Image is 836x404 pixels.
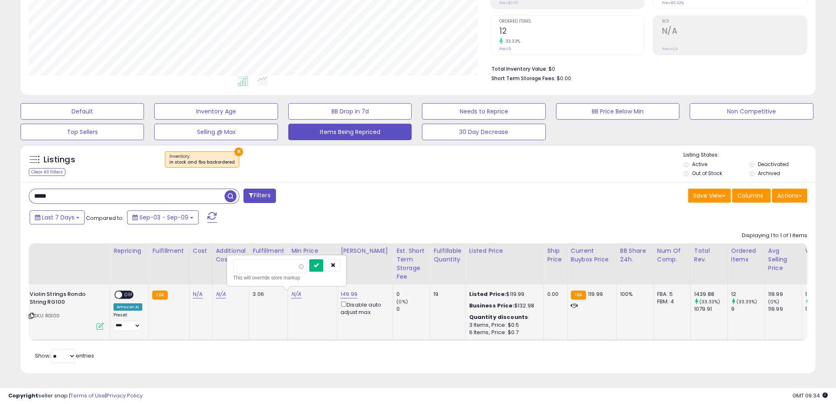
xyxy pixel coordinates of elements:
label: Deactivated [758,161,789,168]
span: 119.99 [588,290,603,298]
a: N/A [193,290,203,298]
button: BB Drop in 7d [288,103,412,120]
div: Displaying 1 to 1 of 1 items [742,232,807,240]
div: 119.99 [768,305,801,313]
div: Total Rev. [694,247,724,264]
small: Prev: N/A [662,46,678,51]
button: 30 Day Decrease [422,124,545,140]
div: : [469,314,537,321]
div: BB Share 24h. [620,247,650,264]
b: Listed Price: [469,290,506,298]
span: | SKU: RG100 [28,312,60,319]
button: Items Being Repriced [288,124,412,140]
div: 19 [433,291,459,298]
div: seller snap | | [8,392,143,400]
button: Default [21,103,144,120]
div: This will override store markup [233,274,340,282]
div: Velocity [805,247,835,255]
small: (0%) [396,298,408,305]
div: Current Buybox Price [571,247,613,264]
a: Privacy Policy [107,392,143,399]
div: 0 [396,305,430,313]
button: Columns [732,189,771,203]
small: Prev: $0.00 [499,0,519,5]
div: Num of Comp. [657,247,687,264]
b: Business Price: [469,302,514,309]
a: N/A [216,290,226,298]
small: 33.33% [503,38,521,44]
button: Non Competitive [690,103,813,120]
div: 1439.88 [694,291,727,298]
div: Ship Price [547,247,563,264]
div: 0.00 [547,291,560,298]
div: 0 [396,291,430,298]
a: N/A [291,290,301,298]
div: Preset: [113,312,142,331]
div: Amazon AI [113,303,142,311]
div: Min Price [291,247,333,255]
button: Needs to Reprice [422,103,545,120]
div: Additional Cost [216,247,246,264]
span: 2025-09-17 09:34 GMT [792,392,828,399]
div: Fulfillable Quantity [433,247,462,264]
div: 3.06 [252,291,281,298]
p: Listing States: [683,151,815,159]
div: Avg Selling Price [768,247,798,272]
div: Listed Price [469,247,540,255]
div: FBM: 4 [657,298,684,305]
label: Active [692,161,707,168]
h5: Listings [44,154,75,166]
b: Total Inventory Value: [491,65,547,72]
div: 12 [731,291,764,298]
div: Clear All Filters [29,168,65,176]
span: $0.00 [557,74,571,82]
div: Repricing [113,247,145,255]
div: $132.98 [469,302,537,309]
small: (0%) [768,298,780,305]
button: Save View [688,189,731,203]
div: in stock and fba backordered [169,159,235,165]
div: Fulfillment Cost [252,247,284,264]
small: Prev: 83.43% [662,0,683,5]
div: Est. Short Term Storage Fee [396,247,426,281]
div: Fulfillment [152,247,185,255]
li: $0 [491,63,801,73]
button: BB Price Below Min [556,103,679,120]
div: 119.99 [768,291,801,298]
button: Sep-03 - Sep-09 [127,210,199,224]
span: Show: entries [35,352,94,360]
span: Compared to: [86,214,124,222]
button: Last 7 Days [30,210,85,224]
button: Selling @ Max [154,124,278,140]
small: FBA [571,291,586,300]
div: $119.99 [469,291,537,298]
label: Out of Stock [692,170,722,177]
b: Quantity discounts [469,313,528,321]
button: Inventory Age [154,103,278,120]
div: 1079.91 [694,305,727,313]
div: 100% [620,291,647,298]
div: FBA: 5 [657,291,684,298]
button: Actions [772,189,807,203]
div: Cost [193,247,209,255]
strong: Copyright [8,392,38,399]
h2: 12 [499,26,644,37]
b: Short Term Storage Fees: [491,75,556,82]
div: 6 Items, Price: $0.7 [469,329,537,336]
a: 149.99 [340,290,357,298]
small: Prev: 9 [499,46,511,51]
div: 9 [731,305,764,313]
div: [PERSON_NAME] [340,247,389,255]
h2: N/A [662,26,807,37]
span: OFF [122,291,135,298]
span: Columns [737,192,763,200]
a: Terms of Use [70,392,105,399]
small: (33.33%) [736,298,757,305]
button: Top Sellers [21,124,144,140]
div: 3 Items, Price: $0.5 [469,321,537,329]
span: Last 7 Days [42,213,74,222]
span: Sep-03 - Sep-09 [139,213,188,222]
span: Ordered Items [499,19,644,24]
span: Inventory : [169,153,235,166]
button: Filters [243,189,276,203]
